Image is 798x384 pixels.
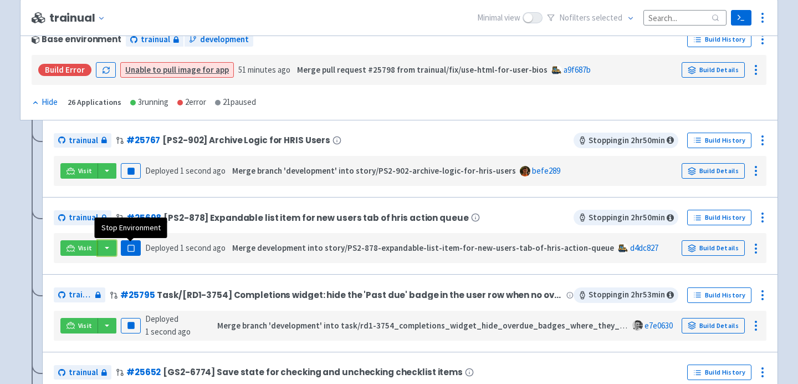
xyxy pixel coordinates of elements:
[682,318,745,334] a: Build Details
[78,166,93,175] span: Visit
[69,289,92,301] span: trainual
[121,163,141,179] button: Pause
[682,62,745,78] a: Build Details
[60,318,98,334] a: Visit
[185,32,253,47] a: development
[731,10,751,26] a: Terminal
[592,12,622,23] span: selected
[163,213,468,223] span: [PS2-878] Expandable list item for new users tab of hris action queue
[215,96,256,109] div: 21 paused
[78,321,93,330] span: Visit
[69,366,98,379] span: trainual
[49,12,110,24] button: trainual
[141,33,170,46] span: trainual
[232,165,516,176] strong: Merge branch 'development' into story/PS2-902-archive-logic-for-hris-users
[157,290,564,300] span: Task/[RD1-3754] Completions widget: hide the 'Past due' badge in the user row when no overdue con...
[238,64,290,75] time: 51 minutes ago
[217,320,693,331] strong: Merge branch 'development' into task/rd1-3754_completions_widget_hide_overdue_badges_where_they_s...
[145,326,191,337] time: 1 second ago
[38,64,91,76] div: Build Error
[564,64,591,75] a: a9f687b
[177,96,206,109] div: 2 error
[69,211,98,224] span: trainual
[126,366,161,378] a: #25652
[69,134,98,147] span: trainual
[559,12,622,24] span: No filter s
[162,135,330,145] span: [PS2-902] Archive Logic for HRIS Users
[180,165,226,176] time: 1 second ago
[54,365,111,380] a: trainual
[126,32,183,47] a: trainual
[54,133,111,148] a: trainual
[130,96,168,109] div: 3 running
[297,64,548,75] strong: Merge pull request #25798 from trainual/fix/use-html-for-user-bios
[687,32,751,47] a: Build History
[687,210,751,225] a: Build History
[682,163,745,179] a: Build Details
[532,165,560,176] a: befe289
[574,210,678,225] span: Stopping in 2 hr 50 min
[477,12,520,24] span: Minimal view
[682,240,745,256] a: Build Details
[163,367,463,377] span: [GS2-6774] Save state for checking and unchecking checklist items
[687,133,751,148] a: Build History
[145,242,226,253] span: Deployed
[60,163,98,179] a: Visit
[200,33,249,46] span: development
[125,64,229,75] a: Unable to pull image for app
[121,318,141,334] button: Pause
[54,287,105,302] a: trainual
[32,96,59,109] button: Hide
[145,165,226,176] span: Deployed
[32,34,121,44] div: Base environment
[120,289,155,301] a: #25795
[574,287,678,303] span: Stopping in 2 hr 53 min
[232,242,614,253] strong: Merge development into story/PS2-878-expandable-list-item-for-new-users-tab-of-hris-action-queue
[643,10,727,25] input: Search...
[145,314,191,337] span: Deployed
[121,240,141,256] button: Pause
[644,320,673,331] a: e7e0630
[32,96,58,109] div: Hide
[78,244,93,252] span: Visit
[68,96,121,109] div: 26 Applications
[60,240,98,256] a: Visit
[126,134,160,146] a: #25767
[574,133,678,148] span: Stopping in 2 hr 50 min
[687,287,751,303] a: Build History
[630,242,658,253] a: d4dc827
[687,365,751,380] a: Build History
[54,210,111,225] a: trainual
[126,212,161,224] a: #25698
[180,242,226,253] time: 1 second ago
